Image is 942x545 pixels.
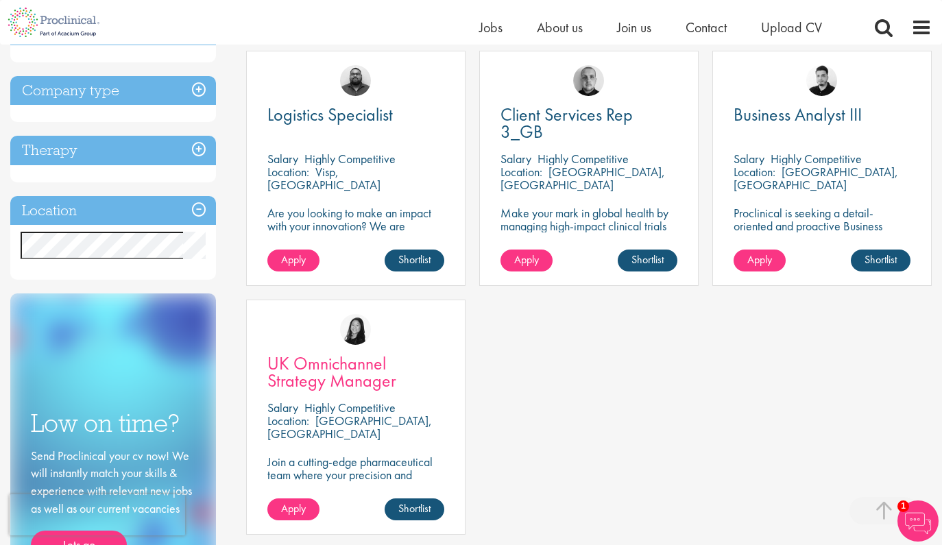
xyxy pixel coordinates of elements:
span: Apply [281,252,306,267]
span: Location: [267,413,309,428]
h3: Company type [10,76,216,106]
a: Join us [617,19,651,36]
p: [GEOGRAPHIC_DATA], [GEOGRAPHIC_DATA] [500,164,665,193]
a: About us [537,19,583,36]
p: Join a cutting-edge pharmaceutical team where your precision and passion for strategy will help s... [267,455,444,507]
a: Jobs [479,19,503,36]
img: Harry Budge [573,65,604,96]
p: Highly Competitive [538,151,629,167]
img: Numhom Sudsok [340,314,371,345]
p: [GEOGRAPHIC_DATA], [GEOGRAPHIC_DATA] [734,164,898,193]
h3: Location [10,196,216,226]
span: Apply [514,252,539,267]
p: Are you looking to make an impact with your innovation? We are working with a well-established ph... [267,206,444,271]
a: Contact [686,19,727,36]
span: Logistics Specialist [267,103,393,126]
p: [GEOGRAPHIC_DATA], [GEOGRAPHIC_DATA] [267,413,432,441]
a: Apply [734,250,786,271]
span: UK Omnichannel Strategy Manager [267,352,396,392]
span: Business Analyst III [734,103,862,126]
a: UK Omnichannel Strategy Manager [267,355,444,389]
p: Highly Competitive [771,151,862,167]
span: Salary [267,400,298,415]
img: Anderson Maldonado [806,65,837,96]
a: Shortlist [385,250,444,271]
a: Upload CV [761,19,822,36]
span: 1 [897,500,909,512]
a: Apply [267,498,319,520]
span: Location: [500,164,542,180]
a: Client Services Rep 3_GB [500,106,677,141]
a: Business Analyst III [734,106,910,123]
span: Location: [267,164,309,180]
h3: Low on time? [31,410,195,437]
span: Apply [281,501,306,516]
img: Ashley Bennett [340,65,371,96]
p: Make your mark in global health by managing high-impact clinical trials with a leading CRO. [500,206,677,245]
a: Apply [500,250,553,271]
p: Proclinical is seeking a detail-oriented and proactive Business Analyst to support pharmaceutical... [734,206,910,271]
span: Salary [734,151,764,167]
h3: Therapy [10,136,216,165]
p: Visp, [GEOGRAPHIC_DATA] [267,164,381,193]
iframe: reCAPTCHA [10,494,185,535]
span: Salary [500,151,531,167]
a: Shortlist [851,250,910,271]
span: Salary [267,151,298,167]
span: Apply [747,252,772,267]
a: Logistics Specialist [267,106,444,123]
a: Shortlist [385,498,444,520]
span: Client Services Rep 3_GB [500,103,633,143]
p: Highly Competitive [304,151,396,167]
span: Location: [734,164,775,180]
a: Apply [267,250,319,271]
p: Highly Competitive [304,400,396,415]
img: Chatbot [897,500,939,542]
a: Shortlist [618,250,677,271]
